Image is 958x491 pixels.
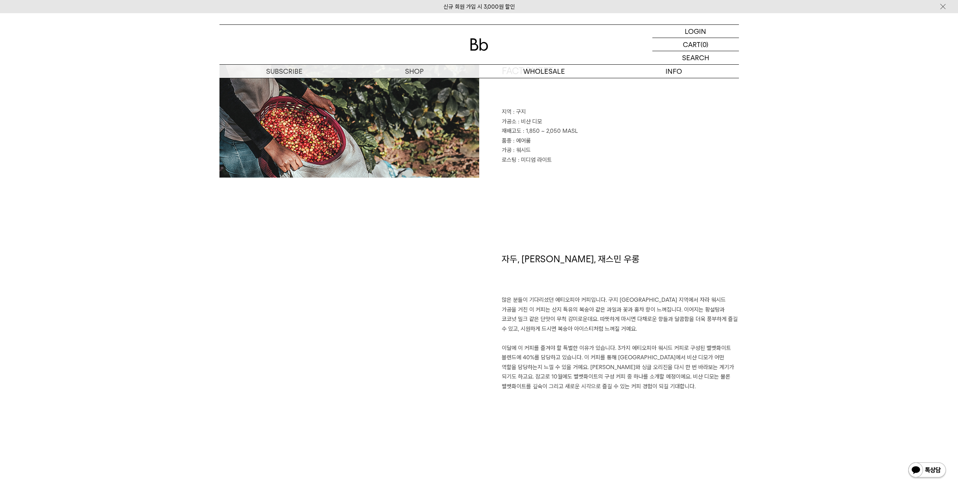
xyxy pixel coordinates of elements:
span: 품종 [502,137,512,144]
p: WHOLESALE [479,65,609,78]
a: LOGIN [652,25,739,38]
span: : 에어룸 [513,137,531,144]
span: 가공 [502,147,512,154]
span: 재배고도 [502,128,521,134]
p: CART [683,38,701,51]
span: : 미디엄 라이트 [518,157,552,163]
span: 지역 [502,108,512,115]
span: : 1,850 ~ 2,050 MASL [523,128,578,134]
a: CART (0) [652,38,739,51]
img: 에티오피아 비샨 디모 [219,65,479,178]
img: 카카오톡 채널 1:1 채팅 버튼 [908,462,947,480]
p: INFO [609,65,739,78]
h1: 자두, [PERSON_NAME], 재스민 우롱 [502,253,739,296]
span: : 구지 [513,108,526,115]
img: 로고 [470,38,488,51]
p: (0) [701,38,708,51]
a: 신규 회원 가입 시 3,000원 할인 [443,3,515,10]
h1: FACT SHEET [502,65,739,108]
span: 로스팅 [502,157,516,163]
span: : 비샨 디모 [518,118,542,125]
span: 가공소 [502,118,516,125]
p: LOGIN [685,25,706,38]
a: SUBSCRIBE [219,65,349,78]
p: 많은 분들이 기다리셨던 에티오피아 커피입니다. 구지 [GEOGRAPHIC_DATA] 지역에서 자라 워시드 가공을 거친 이 커피는 산지 특유의 복숭아 같은 과일과 꽃과 홍차 향... [502,295,739,391]
p: SEARCH [682,51,709,64]
span: : 워시드 [513,147,531,154]
a: SHOP [349,65,479,78]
